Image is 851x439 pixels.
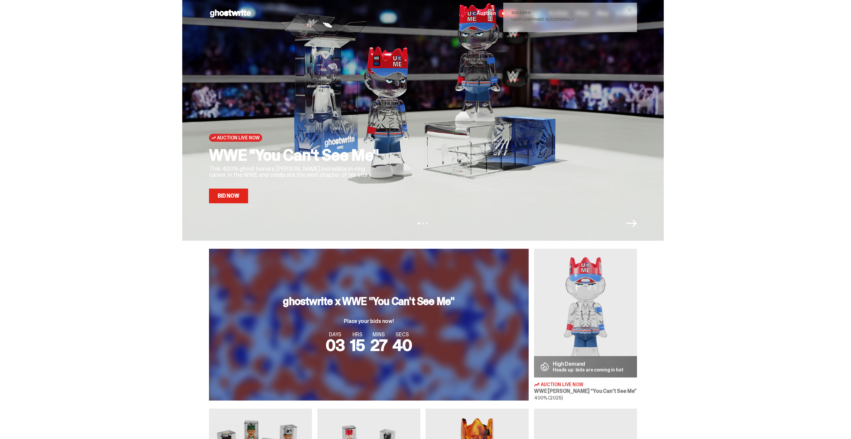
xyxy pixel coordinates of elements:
[476,9,517,17] a: Auction LIVE
[209,189,248,203] a: Bid Now
[209,166,383,178] p: This 400% ghost honors [PERSON_NAME] incredible in-ring career in the WWE and celebrate the next ...
[534,249,637,377] img: You Can't See Me
[418,222,420,224] button: View slide 1
[534,389,637,394] h3: WWE [PERSON_NAME] “You Can't See Me”
[426,222,428,224] button: View slide 3
[283,296,454,307] h3: ghostwrite x WWE "You Can't See Me"
[326,332,345,337] span: DAYS
[534,249,637,401] a: You Can't See Me High Demand Heads up: bids are coming in hot Auction Live Now
[393,335,412,356] span: 40
[370,332,388,337] span: MINS
[541,382,583,387] span: Auction Live Now
[553,367,624,372] p: Heads up: bids are coming in hot
[350,332,365,337] span: HRS
[393,332,412,337] span: SECS
[326,335,345,356] span: 03
[209,147,383,163] h2: WWE "You Can't See Me"
[476,11,496,16] span: Auction
[511,17,624,21] div: User confirmed successfully.
[370,335,388,356] span: 27
[499,9,518,17] span: LIVE
[350,335,365,356] span: 15
[624,4,636,16] button: close
[217,135,259,140] span: Auction Live Now
[553,361,624,367] p: High Demand
[511,11,624,15] div: Success!
[422,222,424,224] button: View slide 2
[283,319,454,324] p: Place your bids now!
[626,218,637,229] button: Next
[534,395,562,401] span: 400% (2025)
